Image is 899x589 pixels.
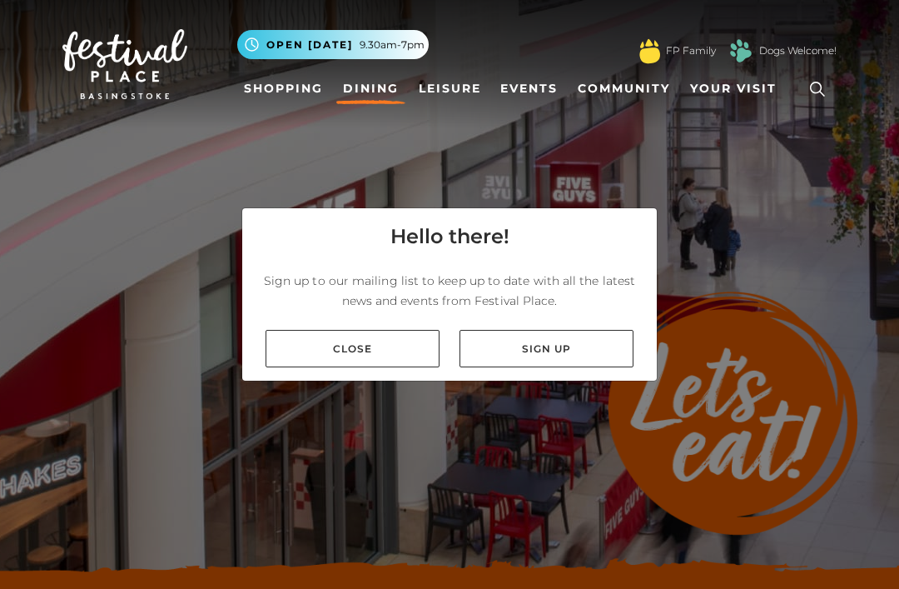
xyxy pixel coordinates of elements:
a: Dining [336,73,405,104]
a: Close [266,330,440,367]
button: Open [DATE] 9.30am-7pm [237,30,429,59]
span: Your Visit [690,80,777,97]
a: Dogs Welcome! [759,43,837,58]
h4: Hello there! [390,222,509,252]
a: Your Visit [683,73,792,104]
img: Festival Place Logo [62,29,187,99]
a: Leisure [412,73,488,104]
a: Community [571,73,677,104]
a: Shopping [237,73,330,104]
a: FP Family [666,43,716,58]
p: Sign up to our mailing list to keep up to date with all the latest news and events from Festival ... [256,271,643,311]
a: Sign up [459,330,633,367]
span: Open [DATE] [266,37,353,52]
span: 9.30am-7pm [360,37,425,52]
a: Events [494,73,564,104]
